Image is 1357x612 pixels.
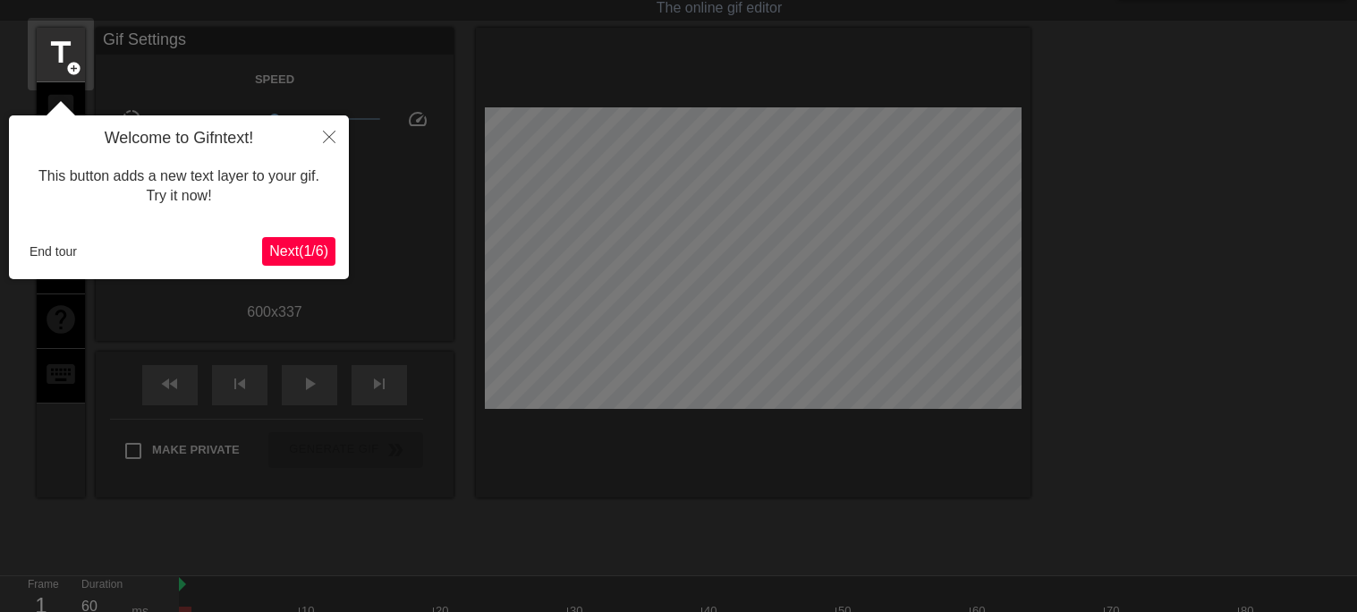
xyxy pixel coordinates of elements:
[262,237,335,266] button: Next
[269,243,328,259] span: Next ( 1 / 6 )
[22,238,84,265] button: End tour
[22,129,335,149] h4: Welcome to Gifntext!
[22,149,335,225] div: This button adds a new text layer to your gif. Try it now!
[310,115,349,157] button: Close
